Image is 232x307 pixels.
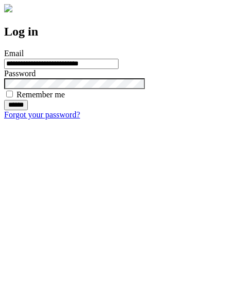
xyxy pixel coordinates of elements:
[4,49,24,58] label: Email
[4,4,12,12] img: logo-4e3dc11c47720685a147b03b5a06dd966a58ff35d612b21f08c02c0306f2b779.png
[4,25,228,39] h2: Log in
[4,69,36,78] label: Password
[16,90,65,99] label: Remember me
[4,110,80,119] a: Forgot your password?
